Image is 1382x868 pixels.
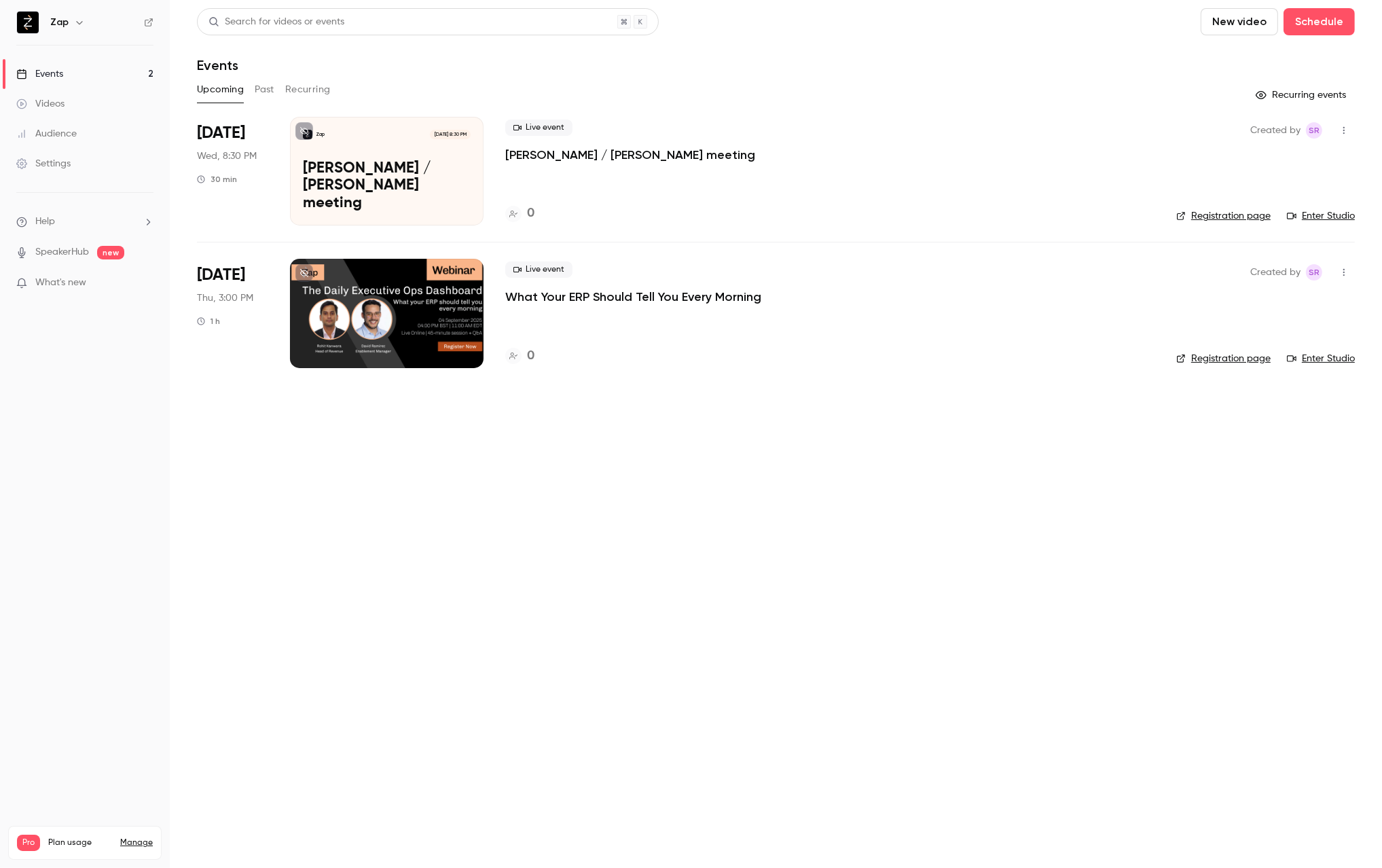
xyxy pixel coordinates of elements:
[97,246,124,259] span: new
[505,261,572,278] span: Live event
[208,15,344,29] div: Search for videos or events
[16,67,63,81] div: Events
[16,97,65,111] div: Videos
[316,131,325,138] p: Zap
[505,120,572,136] span: Live event
[35,215,55,229] span: Help
[527,347,534,365] h4: 0
[16,127,77,141] div: Audience
[1306,122,1322,139] span: Simon Ryan
[505,147,755,163] a: [PERSON_NAME] / [PERSON_NAME] meeting
[1309,264,1320,281] span: SR
[197,57,238,73] h1: Events
[48,837,112,848] span: Plan usage
[1287,352,1355,365] a: Enter Studio
[1176,352,1271,365] a: Registration page
[120,837,153,848] a: Manage
[197,316,220,327] div: 1 h
[1176,209,1271,223] a: Registration page
[197,149,257,163] span: Wed, 8:30 PM
[197,259,268,367] div: Sep 4 Thu, 3:00 PM (Europe/London)
[197,117,268,225] div: Aug 20 Wed, 8:30 PM (Australia/Brisbane)
[197,174,237,185] div: 30 min
[527,204,534,223] h4: 0
[303,160,471,213] p: [PERSON_NAME] / [PERSON_NAME] meeting
[1201,8,1278,35] button: New video
[17,12,39,33] img: Zap
[35,276,86,290] span: What's new
[505,347,534,365] a: 0
[255,79,274,101] button: Past
[1284,8,1355,35] button: Schedule
[35,245,89,259] a: SpeakerHub
[1250,84,1355,106] button: Recurring events
[1250,264,1301,281] span: Created by
[1250,122,1301,139] span: Created by
[197,79,244,101] button: Upcoming
[50,16,69,29] h6: Zap
[430,130,470,139] span: [DATE] 8:30 PM
[505,289,761,305] a: What Your ERP Should Tell You Every Morning
[16,215,153,229] li: help-dropdown-opener
[197,264,245,286] span: [DATE]
[290,117,484,225] a: simon / david meetingZap[DATE] 8:30 PM[PERSON_NAME] / [PERSON_NAME] meeting
[197,291,253,305] span: Thu, 3:00 PM
[1287,209,1355,223] a: Enter Studio
[1309,122,1320,139] span: SR
[16,157,71,170] div: Settings
[505,204,534,223] a: 0
[285,79,331,101] button: Recurring
[1306,264,1322,281] span: Simon Ryan
[197,122,245,144] span: [DATE]
[17,835,40,851] span: Pro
